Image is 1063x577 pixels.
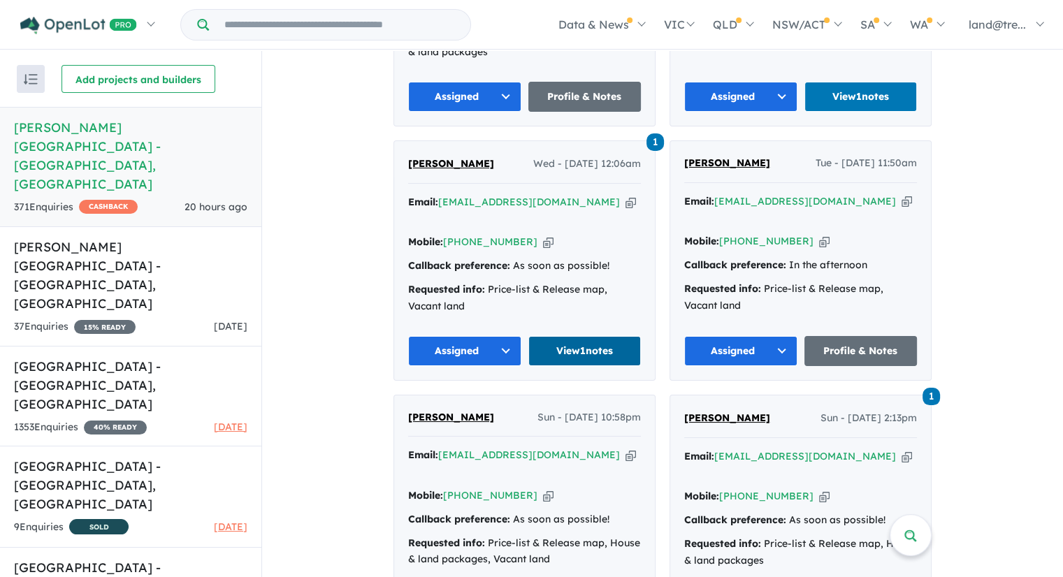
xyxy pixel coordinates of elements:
[684,490,719,502] strong: Mobile:
[214,421,247,433] span: [DATE]
[684,282,761,295] strong: Requested info:
[684,411,770,424] span: [PERSON_NAME]
[62,65,215,93] button: Add projects and builders
[528,82,642,112] a: Profile & Notes
[684,258,786,271] strong: Callback preference:
[14,319,136,335] div: 37 Enquir ies
[408,259,510,272] strong: Callback preference:
[543,235,554,249] button: Copy
[902,449,912,464] button: Copy
[14,519,129,536] div: 9 Enquir ies
[438,448,620,461] a: [EMAIL_ADDRESS][DOMAIN_NAME]
[684,281,917,314] div: Price-list & Release map, Vacant land
[543,488,554,503] button: Copy
[20,17,137,34] img: Openlot PRO Logo White
[408,409,494,426] a: [PERSON_NAME]
[79,200,138,214] span: CASHBACK
[684,410,770,427] a: [PERSON_NAME]
[719,235,813,247] a: [PHONE_NUMBER]
[902,194,912,209] button: Copy
[537,409,641,426] span: Sun - [DATE] 10:58pm
[804,336,918,366] a: Profile & Notes
[684,235,719,247] strong: Mobile:
[714,195,896,207] a: [EMAIL_ADDRESS][DOMAIN_NAME]
[14,238,247,313] h5: [PERSON_NAME] [GEOGRAPHIC_DATA] - [GEOGRAPHIC_DATA] , [GEOGRAPHIC_DATA]
[684,336,797,366] button: Assigned
[408,411,494,423] span: [PERSON_NAME]
[214,320,247,333] span: [DATE]
[74,320,136,334] span: 15 % READY
[14,457,247,513] h5: [GEOGRAPHIC_DATA] - [GEOGRAPHIC_DATA] , [GEOGRAPHIC_DATA]
[923,388,940,405] span: 1
[408,157,494,170] span: [PERSON_NAME]
[185,200,247,213] span: 20 hours ago
[684,257,917,274] div: In the afternoon
[533,156,641,173] span: Wed - [DATE] 12:06am
[684,82,797,112] button: Assigned
[443,235,537,248] a: [PHONE_NUMBER]
[408,282,641,315] div: Price-list & Release map, Vacant land
[819,234,830,249] button: Copy
[714,450,896,462] a: [EMAIL_ADDRESS][DOMAIN_NAME]
[408,235,443,248] strong: Mobile:
[923,386,940,405] a: 1
[408,535,641,569] div: Price-list & Release map, House & land packages, Vacant land
[816,155,917,172] span: Tue - [DATE] 11:50am
[969,17,1026,31] span: land@tre...
[14,199,138,216] div: 371 Enquir ies
[804,82,918,112] a: View1notes
[443,489,537,502] a: [PHONE_NUMBER]
[214,520,247,533] span: [DATE]
[820,410,917,427] span: Sun - [DATE] 2:13pm
[69,519,129,534] span: SOLD
[819,489,830,504] button: Copy
[684,450,714,462] strong: Email:
[408,258,641,275] div: As soon as possible!
[438,196,620,208] a: [EMAIL_ADDRESS][DOMAIN_NAME]
[646,133,664,151] span: 1
[684,156,770,169] span: [PERSON_NAME]
[684,155,770,172] a: [PERSON_NAME]
[408,448,438,461] strong: Email:
[408,511,641,528] div: As soon as possible!
[408,196,438,208] strong: Email:
[408,336,521,366] button: Assigned
[408,489,443,502] strong: Mobile:
[684,513,786,526] strong: Callback preference:
[528,336,642,366] a: View1notes
[684,537,761,550] strong: Requested info:
[408,82,521,112] button: Assigned
[684,195,714,207] strong: Email:
[719,490,813,502] a: [PHONE_NUMBER]
[646,132,664,151] a: 1
[14,419,147,436] div: 1353 Enquir ies
[625,195,636,210] button: Copy
[14,357,247,414] h5: [GEOGRAPHIC_DATA] - [GEOGRAPHIC_DATA] , [GEOGRAPHIC_DATA]
[24,74,38,85] img: sort.svg
[408,513,510,525] strong: Callback preference:
[14,118,247,193] h5: [PERSON_NAME][GEOGRAPHIC_DATA] - [GEOGRAPHIC_DATA] , [GEOGRAPHIC_DATA]
[84,421,147,434] span: 40 % READY
[408,156,494,173] a: [PERSON_NAME]
[408,536,485,549] strong: Requested info:
[684,536,917,569] div: Price-list & Release map, House & land packages
[625,448,636,462] button: Copy
[212,10,468,40] input: Try estate name, suburb, builder or developer
[684,512,917,529] div: As soon as possible!
[408,283,485,295] strong: Requested info:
